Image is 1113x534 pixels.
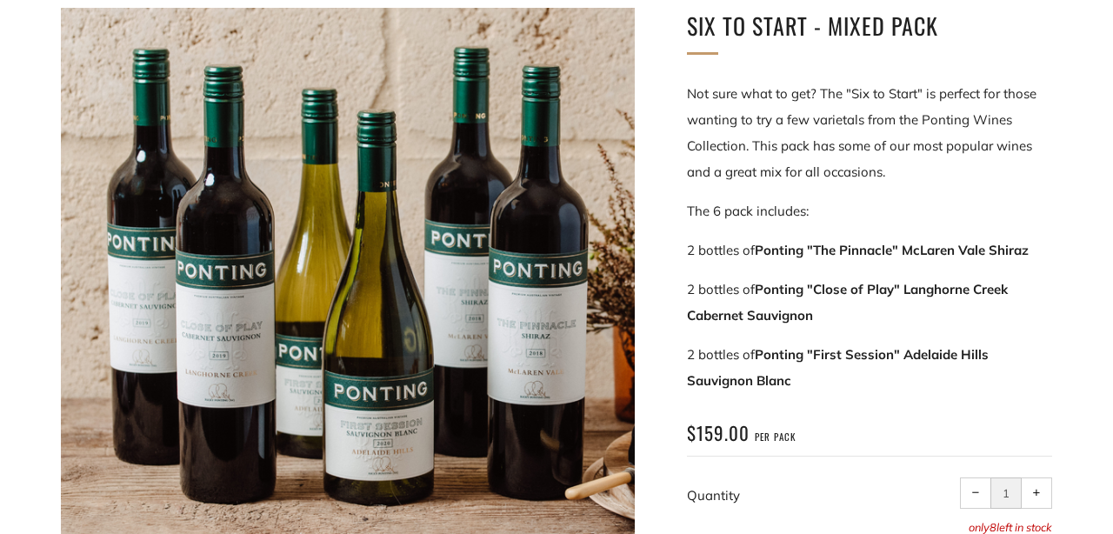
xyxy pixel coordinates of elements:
[1033,489,1041,497] span: +
[687,198,1052,224] p: The 6 pack includes:
[990,477,1022,509] input: quantity
[687,342,1052,394] p: 2 bottles of
[687,81,1052,185] p: Not sure what to get? The "Six to Start" is perfect for those wanting to try a few varietals from...
[755,242,1029,258] strong: Ponting "The Pinnacle" McLaren Vale Shiraz
[687,277,1052,329] p: 2 bottles of
[972,489,980,497] span: −
[687,281,1008,324] strong: Ponting "Close of Play" Langhorne Creek Cabernet Sauvignon
[687,419,750,446] span: $159.00
[990,520,996,534] span: 8
[687,487,740,504] label: Quantity
[687,8,1052,44] h1: Six To Start - Mixed Pack
[687,237,1052,264] p: 2 bottles of
[687,522,1052,533] p: only left in stock
[755,431,796,444] span: per pack
[687,346,989,389] strong: Ponting "First Session" Adelaide Hills Sauvignon Blanc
